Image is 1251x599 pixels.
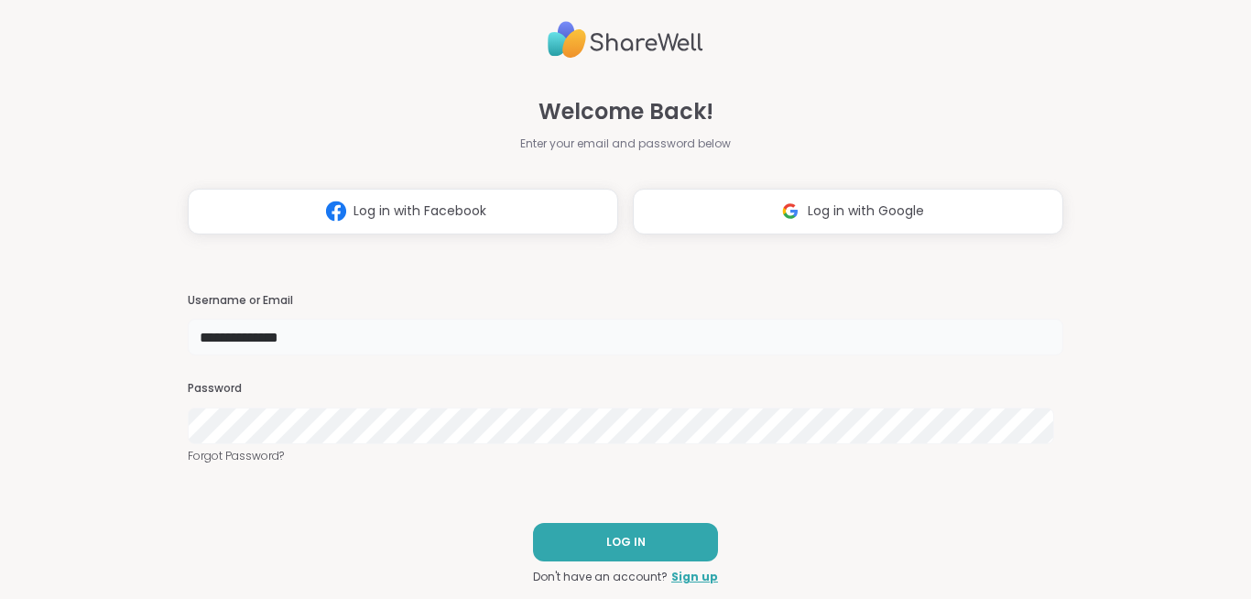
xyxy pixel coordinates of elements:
span: Log in with Facebook [354,201,486,221]
span: Don't have an account? [533,569,668,585]
button: Log in with Facebook [188,189,618,234]
img: ShareWell Logo [548,14,703,66]
span: Enter your email and password below [520,136,731,152]
span: LOG IN [606,534,646,550]
h3: Password [188,381,1063,397]
h3: Username or Email [188,293,1063,309]
img: ShareWell Logomark [319,194,354,228]
span: Welcome Back! [538,95,713,128]
span: Log in with Google [808,201,924,221]
a: Sign up [671,569,718,585]
button: Log in with Google [633,189,1063,234]
img: ShareWell Logomark [773,194,808,228]
a: Forgot Password? [188,448,1063,464]
button: LOG IN [533,523,718,561]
